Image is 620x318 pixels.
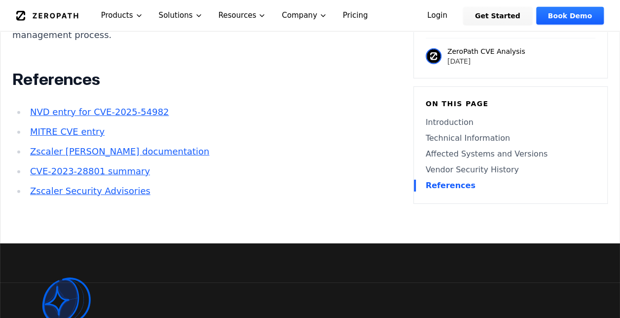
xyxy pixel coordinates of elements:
a: References [426,180,595,192]
a: Login [415,7,459,25]
h6: On this page [426,99,595,109]
a: MITRE CVE entry [30,126,105,137]
a: Book Demo [536,7,604,25]
a: Get Started [463,7,532,25]
a: Affected Systems and Versions [426,148,595,160]
a: NVD entry for CVE-2025-54982 [30,107,169,117]
a: Zscaler Security Advisories [30,186,150,196]
h2: References [12,70,379,89]
img: ZeroPath CVE Analysis [426,48,441,64]
a: Technical Information [426,132,595,144]
a: Vendor Security History [426,164,595,176]
a: Introduction [426,117,595,128]
a: CVE-2023-28801 summary [30,166,150,176]
a: Zscaler [PERSON_NAME] documentation [30,146,209,157]
p: [DATE] [447,56,525,66]
p: ZeroPath CVE Analysis [447,46,525,56]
